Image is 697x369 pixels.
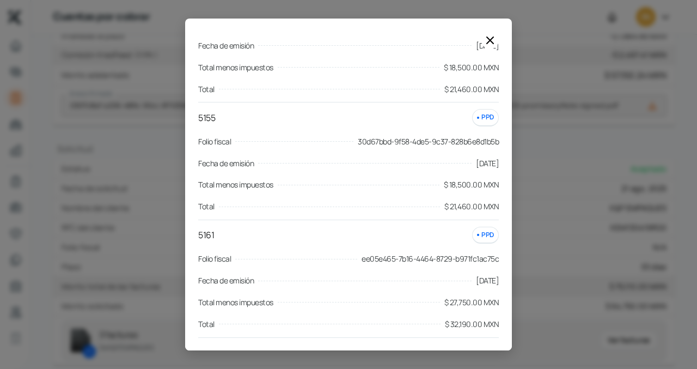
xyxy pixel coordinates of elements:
[198,200,215,213] span: Total
[198,296,273,309] span: Total menos impuestos
[198,274,254,287] span: Fecha de emisión
[444,178,499,191] span: $ 18,500.00 MXN
[476,274,499,287] span: [DATE]
[444,200,499,213] span: $ 21,460.00 MXN
[198,318,215,331] span: Total
[444,296,499,309] span: $ 27,750.00 MXN
[362,252,499,265] span: ee05e465-7b16-4464-8729-b971fc1ac75c
[198,252,231,265] span: Folio fiscal
[472,227,499,244] div: PPD
[198,157,254,170] span: Fecha de emisión
[198,228,214,243] p: 5161
[476,157,499,170] span: [DATE]
[198,178,273,191] span: Total menos impuestos
[445,318,499,331] span: $ 32,190.00 MXN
